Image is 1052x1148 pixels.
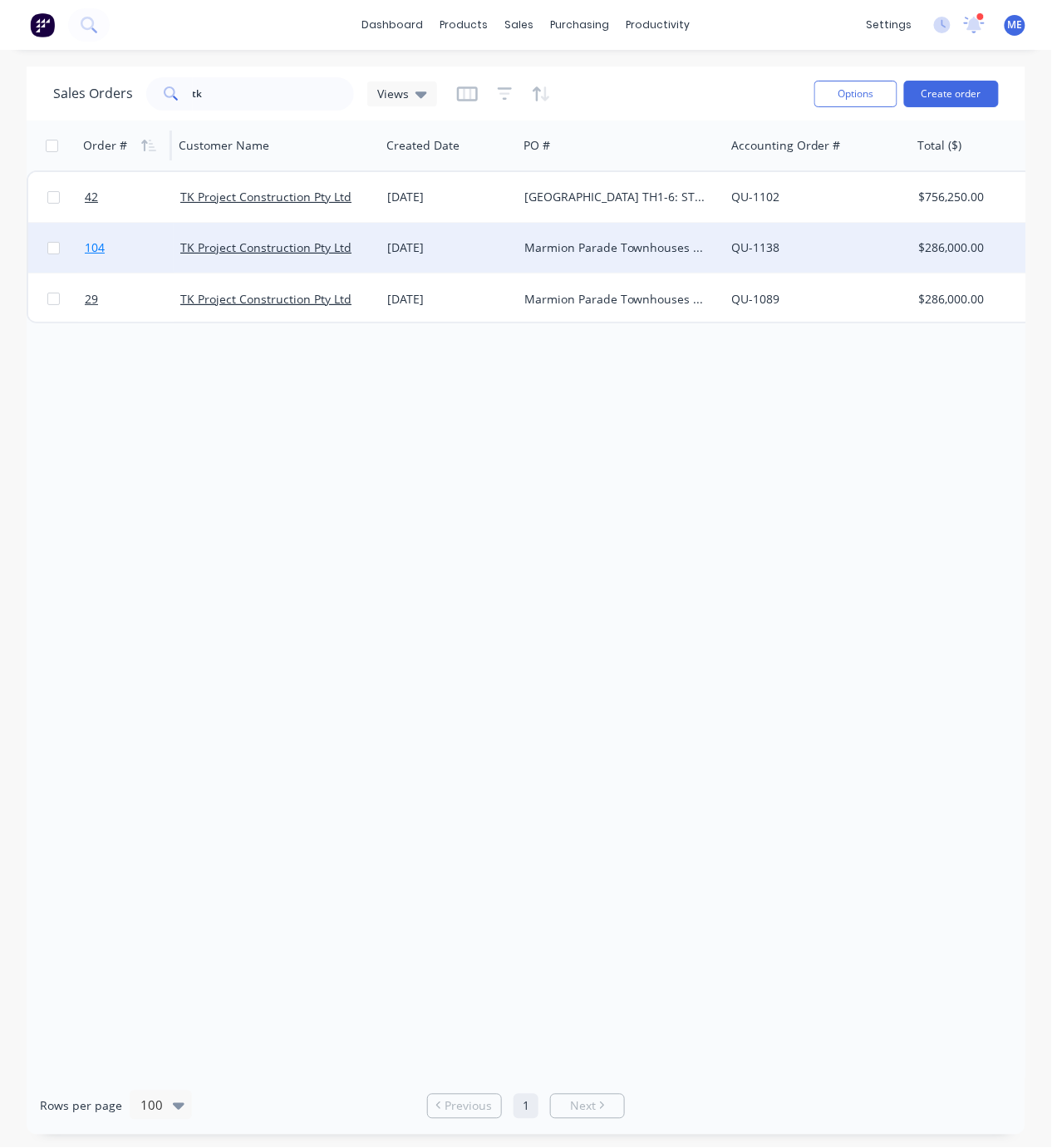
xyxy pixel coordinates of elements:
[428,1098,501,1115] a: Previous page
[85,189,98,205] span: 42
[85,223,180,273] a: 104
[445,1098,493,1115] span: Previous
[524,291,709,308] div: Marmion Parade Townhouses TH1-6: ALUMINIUM SCREENS, SUPPLY & INSTALL
[514,1094,538,1119] a: Page 1 is your current page
[354,12,432,37] a: dashboard
[30,12,55,37] img: Factory
[497,12,543,37] div: sales
[83,137,127,154] div: Order #
[180,189,351,204] a: TK Project Construction Pty Ltd
[53,86,133,101] h1: Sales Orders
[193,77,355,111] input: Search...
[524,239,709,256] div: Marmion Parade Townhouses TH1-6: ALUMINIUM SCREENS, SUPPLY & INSTALL
[858,12,921,37] div: settings
[386,137,460,154] div: Created Date
[543,12,618,37] div: purchasing
[524,137,550,154] div: PO #
[918,137,962,154] div: Total ($)
[919,291,1013,308] div: $286,000.00
[732,239,780,255] a: QU-1138
[814,81,897,107] button: Options
[919,239,1013,256] div: $286,000.00
[387,189,511,205] div: [DATE]
[377,85,409,102] span: Views
[179,137,269,154] div: Customer Name
[85,274,180,324] a: 29
[732,291,780,307] a: QU-1089
[420,1094,632,1119] ul: Pagination
[180,239,351,255] a: TK Project Construction Pty Ltd
[919,189,1013,205] div: $756,250.00
[180,291,351,307] a: TK Project Construction Pty Ltd
[432,12,497,37] div: products
[551,1098,624,1115] a: Next page
[570,1098,596,1115] span: Next
[40,1098,122,1115] span: Rows per page
[85,291,98,308] span: 29
[618,12,699,37] div: productivity
[387,239,511,256] div: [DATE]
[904,81,999,107] button: Create order
[85,172,180,222] a: 42
[387,291,511,308] div: [DATE]
[1008,17,1023,32] span: ME
[732,189,780,204] a: QU-1102
[731,137,841,154] div: Accounting Order #
[524,189,709,205] div: [GEOGRAPHIC_DATA] TH1-6: STEEL FRAMING DESIGN, SUPPLY & INSTALL - Rev 4
[85,239,105,256] span: 104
